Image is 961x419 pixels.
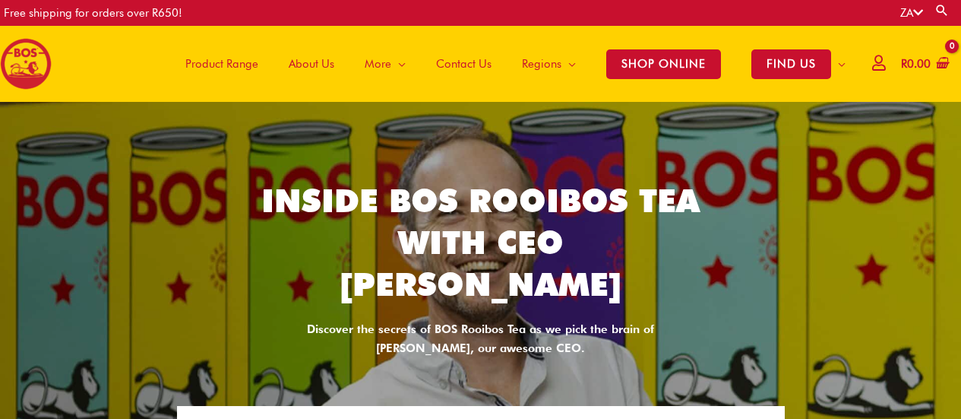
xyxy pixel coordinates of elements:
a: About Us [273,26,349,102]
a: Product Range [170,26,273,102]
nav: Site Navigation [159,26,861,102]
a: More [349,26,421,102]
a: View Shopping Cart, empty [898,47,950,81]
span: Product Range [185,41,258,87]
h2: Inside BOS Rooibos Tea with CEO [PERSON_NAME] [261,180,701,305]
a: Regions [507,26,591,102]
span: About Us [289,41,334,87]
span: SHOP ONLINE [606,49,721,79]
span: Regions [522,41,561,87]
span: FIND US [751,49,831,79]
a: Contact Us [421,26,507,102]
a: SHOP ONLINE [591,26,736,102]
span: R [901,57,907,71]
span: More [365,41,391,87]
a: ZA [900,6,923,20]
a: Search button [934,3,950,17]
span: Contact Us [436,41,492,87]
div: Discover the secrets of BOS Rooibos Tea as we pick the brain of [PERSON_NAME], our awesome CEO. [261,320,701,358]
bdi: 0.00 [901,57,931,71]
